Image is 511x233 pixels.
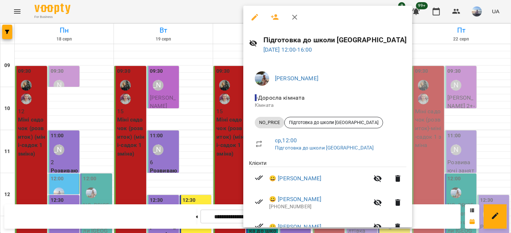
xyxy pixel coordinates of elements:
img: d2c115b4bdc21683d5e0fb02c4f18fe0.jpg [255,71,269,86]
p: [PHONE_NUMBER] [269,203,369,210]
a: [DATE] 12:00-16:00 [263,46,312,53]
a: 😀 [PERSON_NAME] [269,195,321,204]
svg: Візит сплачено [255,198,263,206]
svg: Візит сплачено [255,173,263,182]
span: Підготовка до школи [GEOGRAPHIC_DATA] [285,119,383,126]
a: 😀 [PERSON_NAME] [269,174,321,183]
span: - Доросла кімната [255,94,307,101]
span: NO_PRICE [255,119,284,126]
p: Кімната [255,102,401,109]
svg: Візит сплачено [255,222,263,230]
a: [PERSON_NAME] [275,75,318,82]
a: 😀 [PERSON_NAME] [269,223,321,231]
div: Підготовка до школи [GEOGRAPHIC_DATA] [284,117,383,128]
a: ср , 12:00 [275,137,297,144]
h6: Підготовка до школи [GEOGRAPHIC_DATA] [263,34,406,46]
a: Підготовка до школи [GEOGRAPHIC_DATA] [275,145,374,151]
